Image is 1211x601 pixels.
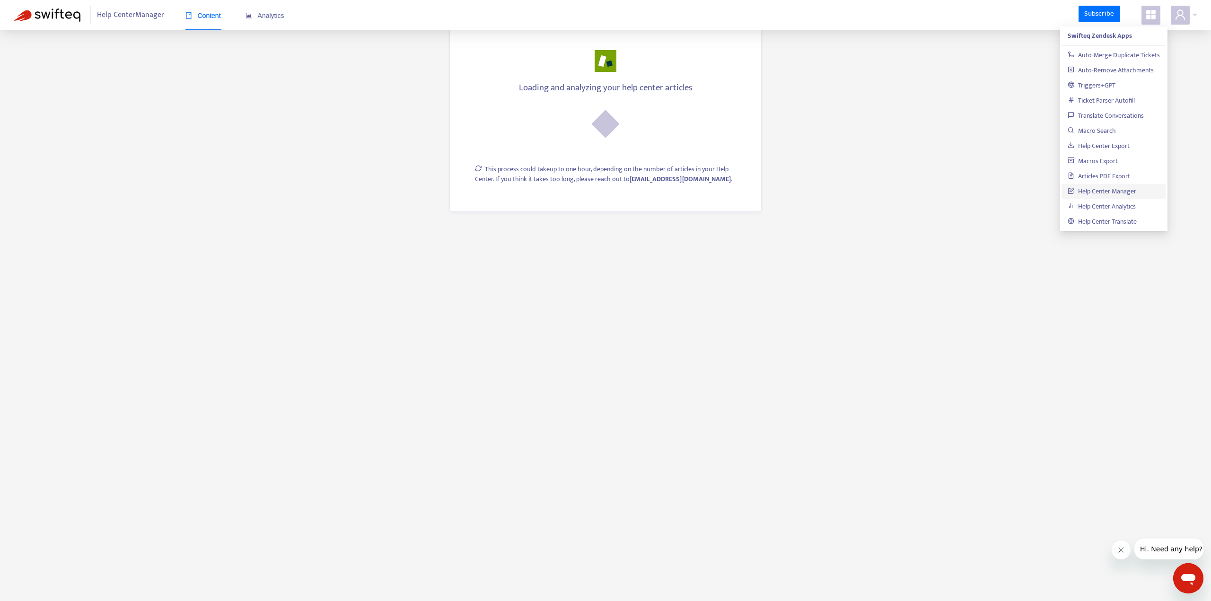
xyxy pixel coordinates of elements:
iframe: 메시징 창을 시작하는 버튼 [1173,563,1203,593]
h5: Loading and analyzing your help center articles [464,83,747,94]
img: Swifteq [14,9,80,22]
span: area-chart [246,12,252,19]
a: Auto-Merge Duplicate Tickets [1068,50,1160,61]
iframe: 회사에서 보낸 메시지 [1134,539,1203,559]
a: Articles PDF Export [1068,171,1130,182]
span: Help Center Manager [97,6,164,24]
span: appstore [1145,9,1157,20]
span: book [185,12,192,19]
a: Help Center Manager [1068,186,1136,197]
a: Triggers+GPT [1068,80,1115,91]
a: Subscribe [1079,6,1120,23]
a: Auto-Remove Attachments [1068,65,1154,76]
strong: [EMAIL_ADDRESS][DOMAIN_NAME] [630,174,731,184]
span: Content [185,12,221,19]
a: Help Center Export [1068,140,1130,151]
a: Help Center Translate [1068,216,1137,227]
img: zendesk_support.png [595,50,616,72]
span: Analytics [246,12,284,19]
strong: Swifteq Zendesk Apps [1068,30,1132,41]
div: This process could take up to one hour, depending on the number of articles in your Help Center .... [475,164,747,184]
a: Help Center Analytics [1068,201,1136,212]
iframe: 메시지 닫기 [1112,540,1131,559]
a: Macro Search [1068,125,1116,136]
a: Translate Conversations [1068,110,1144,121]
span: user [1175,9,1186,20]
a: Macros Export [1068,156,1118,166]
a: Ticket Parser Autofill [1068,95,1135,106]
